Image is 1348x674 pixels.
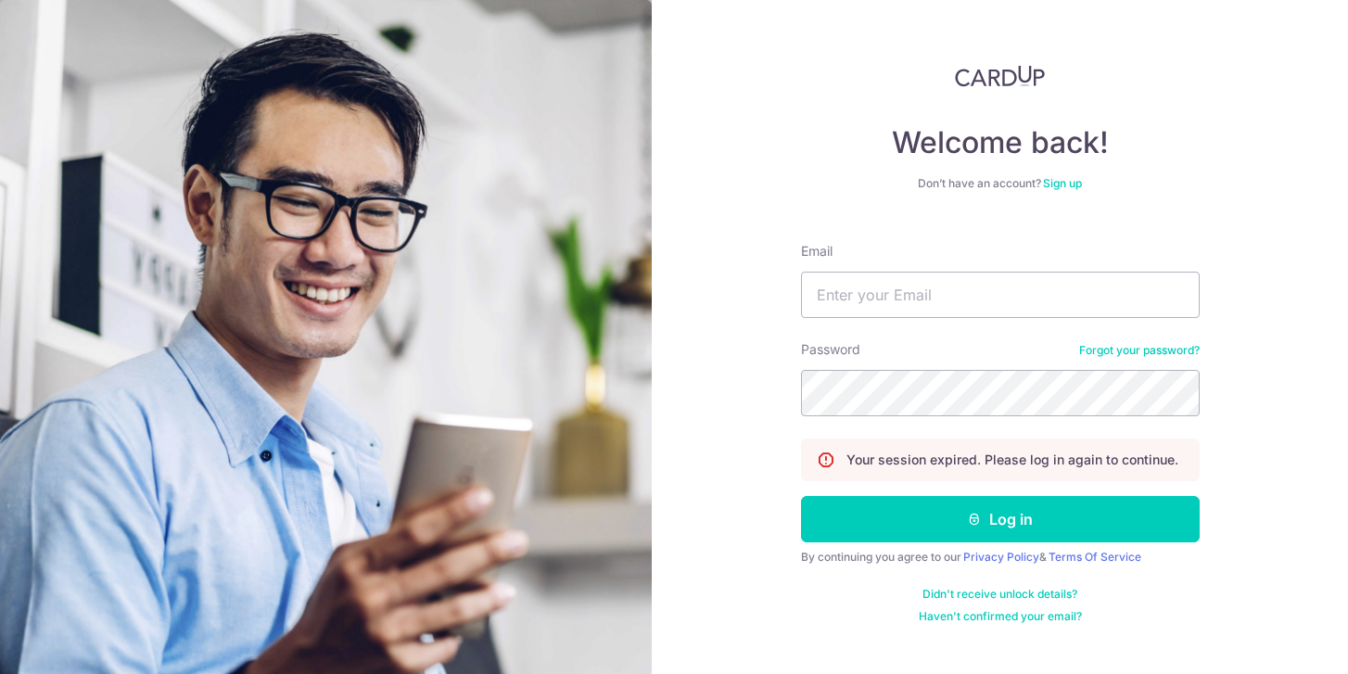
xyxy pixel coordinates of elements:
[801,176,1200,191] div: Don’t have an account?
[801,340,860,359] label: Password
[846,451,1178,469] p: Your session expired. Please log in again to continue.
[955,65,1046,87] img: CardUp Logo
[1049,550,1141,564] a: Terms Of Service
[922,587,1077,602] a: Didn't receive unlock details?
[801,496,1200,542] button: Log in
[801,124,1200,161] h4: Welcome back!
[801,550,1200,565] div: By continuing you agree to our &
[1043,176,1082,190] a: Sign up
[919,609,1082,624] a: Haven't confirmed your email?
[963,550,1039,564] a: Privacy Policy
[1079,343,1200,358] a: Forgot your password?
[801,242,833,261] label: Email
[801,272,1200,318] input: Enter your Email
